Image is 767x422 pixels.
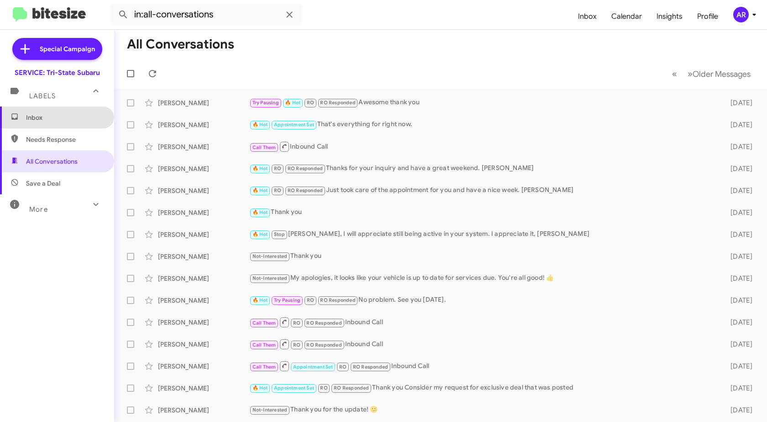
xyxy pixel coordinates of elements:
[604,3,649,30] a: Calendar
[667,64,683,83] button: Previous
[718,98,760,107] div: [DATE]
[26,179,60,188] span: Save a Deal
[249,316,718,328] div: Inbound Call
[339,364,347,370] span: RO
[693,69,751,79] span: Older Messages
[274,297,300,303] span: Try Pausing
[252,144,276,150] span: Call Them
[285,100,300,106] span: 🔥 Hot
[249,119,718,130] div: That's everything for right now.
[571,3,604,30] a: Inbox
[718,120,760,129] div: [DATE]
[158,340,249,349] div: [PERSON_NAME]
[718,318,760,327] div: [DATE]
[252,253,288,259] span: Not-Interested
[40,44,95,53] span: Special Campaign
[667,64,756,83] nav: Page navigation example
[158,98,249,107] div: [PERSON_NAME]
[320,100,355,106] span: RO Responded
[274,385,314,391] span: Appointment Set
[293,342,300,348] span: RO
[158,142,249,151] div: [PERSON_NAME]
[718,406,760,415] div: [DATE]
[718,230,760,239] div: [DATE]
[249,207,718,218] div: Thank you
[158,252,249,261] div: [PERSON_NAME]
[252,209,268,215] span: 🔥 Hot
[274,231,285,237] span: Stop
[690,3,725,30] a: Profile
[252,100,279,106] span: Try Pausing
[252,407,288,413] span: Not-Interested
[293,320,300,326] span: RO
[718,252,760,261] div: [DATE]
[725,7,757,22] button: AR
[306,342,341,348] span: RO Responded
[249,295,718,305] div: No problem. See you [DATE].
[320,385,327,391] span: RO
[26,135,104,144] span: Needs Response
[688,68,693,80] span: »
[252,231,268,237] span: 🔥 Hot
[274,166,281,171] span: RO
[158,406,249,415] div: [PERSON_NAME]
[672,68,677,80] span: «
[158,208,249,217] div: [PERSON_NAME]
[249,185,718,196] div: Just took care of the appointment for you and have a nice week. [PERSON_NAME]
[649,3,690,30] a: Insights
[249,405,718,415] div: Thank you for the update! 🙂
[274,187,281,193] span: RO
[274,122,314,128] span: Appointment Set
[306,320,341,326] span: RO Responded
[158,296,249,305] div: [PERSON_NAME]
[733,7,749,22] div: AR
[718,164,760,173] div: [DATE]
[249,338,718,350] div: Inbound Call
[249,163,718,174] div: Thanks for your inquiry and have a great weekend. [PERSON_NAME]
[718,384,760,393] div: [DATE]
[353,364,388,370] span: RO Responded
[682,64,756,83] button: Next
[288,187,323,193] span: RO Responded
[252,166,268,171] span: 🔥 Hot
[110,4,302,26] input: Search
[334,385,369,391] span: RO Responded
[158,186,249,195] div: [PERSON_NAME]
[252,320,276,326] span: Call Them
[718,142,760,151] div: [DATE]
[252,297,268,303] span: 🔥 Hot
[293,364,333,370] span: Appointment Set
[718,274,760,283] div: [DATE]
[249,141,718,152] div: Inbound Call
[288,166,323,171] span: RO Responded
[320,297,355,303] span: RO Responded
[307,297,314,303] span: RO
[12,38,102,60] a: Special Campaign
[29,205,48,214] span: More
[252,275,288,281] span: Not-Interested
[249,229,718,240] div: [PERSON_NAME], I will appreciate still being active in your system. I appreciate it, [PERSON_NAME]
[718,296,760,305] div: [DATE]
[127,37,234,52] h1: All Conversations
[252,342,276,348] span: Call Them
[249,383,718,393] div: Thank you Consider my request for exclusive deal that was posted
[252,385,268,391] span: 🔥 Hot
[158,230,249,239] div: [PERSON_NAME]
[252,187,268,193] span: 🔥 Hot
[307,100,314,106] span: RO
[158,318,249,327] div: [PERSON_NAME]
[26,113,104,122] span: Inbox
[15,68,100,77] div: SERVICE: Tri-State Subaru
[249,273,718,283] div: My apologies, it looks like your vehicle is up to date for services due. You're all good! 👍
[249,251,718,262] div: Thank you
[158,362,249,371] div: [PERSON_NAME]
[26,157,78,166] span: All Conversations
[718,362,760,371] div: [DATE]
[252,122,268,128] span: 🔥 Hot
[718,186,760,195] div: [DATE]
[718,208,760,217] div: [DATE]
[249,360,718,372] div: Inbound Call
[29,92,56,100] span: Labels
